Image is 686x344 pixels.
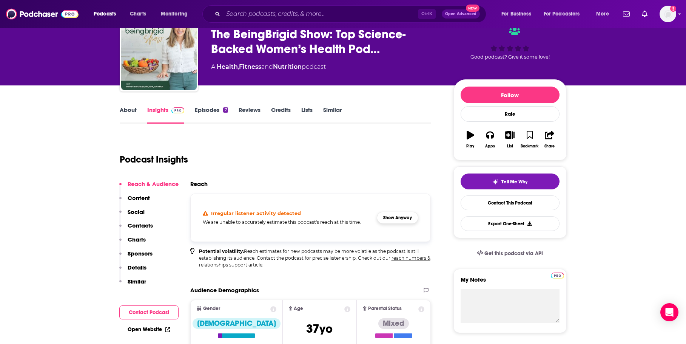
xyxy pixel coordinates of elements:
span: 37 yo [306,321,333,336]
div: Apps [485,144,495,149]
span: For Business [501,9,531,19]
img: Podchaser - Follow, Share and Rate Podcasts [6,7,79,21]
p: Details [128,264,146,271]
button: open menu [156,8,197,20]
div: Share [544,144,555,149]
span: Charts [130,9,146,19]
button: open menu [88,8,126,20]
button: Charts [119,236,146,250]
p: Content [128,194,150,201]
p: Similar [128,278,146,285]
b: Potential volatility: [199,248,244,254]
button: Bookmark [520,126,540,153]
button: Play [461,126,480,153]
div: List [507,144,513,149]
div: 7 [223,107,228,113]
span: , [238,63,239,70]
a: Show notifications dropdown [620,8,633,20]
div: [DEMOGRAPHIC_DATA] [193,318,281,329]
p: Reach estimates for new podcasts may be more volatile as the podcast is still establishing its au... [199,248,431,268]
button: open menu [496,8,541,20]
span: More [596,9,609,19]
a: Nutrition [273,63,302,70]
button: Details [119,264,146,278]
a: Reviews [239,106,261,124]
button: Share [540,126,559,153]
a: reach numbers & relationships support article. [199,255,430,268]
button: Reach & Audience [119,180,179,194]
div: Open Intercom Messenger [660,303,678,321]
span: Logged in as Ashley_Beenen [660,6,676,22]
button: Contact Podcast [119,305,179,319]
button: Contacts [119,222,153,236]
a: Fitness [239,63,261,70]
span: Age [294,306,303,311]
div: A podcast [211,62,326,71]
button: Export One-Sheet [461,216,560,231]
span: Parental Status [368,306,402,311]
button: Follow [461,87,560,103]
a: Show notifications dropdown [639,8,651,20]
button: tell me why sparkleTell Me Why [461,174,560,189]
button: Similar [119,278,146,292]
p: Charts [128,236,146,243]
span: Gender [203,306,220,311]
a: Get this podcast via API [471,244,549,263]
a: Pro website [551,271,564,279]
h4: Irregular listener activity detected [211,210,301,216]
img: User Profile [660,6,676,22]
div: Rate [461,106,560,122]
a: InsightsPodchaser Pro [147,106,185,124]
h1: Podcast Insights [120,154,188,165]
button: open menu [539,8,591,20]
svg: Add a profile image [670,6,676,12]
a: Episodes7 [195,106,228,124]
a: Health [217,63,238,70]
img: Podchaser Pro [171,107,185,113]
label: My Notes [461,276,560,289]
a: Credits [271,106,291,124]
button: Open AdvancedNew [442,9,480,19]
button: Apps [480,126,500,153]
div: Mixed [378,318,409,329]
img: The BeingBrigid Show: Top Science-Backed Women’s Health Podcast for Hormones, Inflammation, Gut H... [121,14,197,90]
span: Monitoring [161,9,188,19]
button: Sponsors [119,250,153,264]
button: List [500,126,520,153]
p: Reach & Audience [128,180,179,187]
button: Social [119,208,145,222]
p: Contacts [128,222,153,229]
a: About [120,106,137,124]
h2: Reach [190,180,208,187]
span: Ctrl K [418,9,436,19]
span: Open Advanced [445,12,476,16]
span: Good podcast? Give it some love! [470,54,550,60]
p: Sponsors [128,250,153,257]
img: Podchaser Pro [551,273,564,279]
span: New [466,5,479,12]
button: Content [119,194,150,208]
button: Show Anyway [377,212,418,224]
button: Show profile menu [660,6,676,22]
button: open menu [591,8,618,20]
h5: We are unable to accurately estimate this podcast's reach at this time. [203,219,371,225]
a: Lists [301,106,313,124]
div: Search podcasts, credits, & more... [210,5,493,23]
span: Tell Me Why [501,179,527,185]
div: Play [466,144,474,149]
a: Similar [323,106,342,124]
img: tell me why sparkle [492,179,498,185]
a: Open Website [128,326,170,333]
span: Podcasts [94,9,116,19]
div: Bookmark [521,144,538,149]
span: For Podcasters [544,9,580,19]
h2: Audience Demographics [190,287,259,294]
input: Search podcasts, credits, & more... [223,8,418,20]
p: Social [128,208,145,215]
span: and [261,63,273,70]
span: Get this podcast via API [484,250,543,257]
a: Contact This Podcast [461,195,560,210]
a: Charts [125,8,151,20]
